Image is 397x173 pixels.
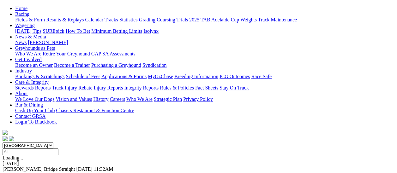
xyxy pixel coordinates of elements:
a: Track Maintenance [258,17,297,22]
a: Chasers Restaurant & Function Centre [56,108,134,113]
a: Integrity Reports [124,85,159,90]
a: Industry [15,68,32,73]
div: [DATE] [3,161,394,166]
a: Who We Are [126,96,153,102]
img: twitter.svg [9,136,14,141]
a: Strategic Plan [154,96,182,102]
a: Contact GRSA [15,113,45,119]
a: About [15,91,28,96]
div: Bar & Dining [15,108,394,113]
a: Fact Sheets [195,85,218,90]
a: Purchasing a Greyhound [91,62,141,68]
a: Wagering [15,23,35,28]
a: Privacy Policy [183,96,213,102]
a: Who We Are [15,51,41,56]
a: Results & Replays [46,17,84,22]
a: Become a Trainer [54,62,90,68]
a: Rules & Policies [160,85,194,90]
a: MyOzChase [148,74,173,79]
a: News [15,40,27,45]
input: Select date [3,148,58,155]
a: Isolynx [143,28,159,34]
a: Schedule of Fees [66,74,100,79]
a: Fields & Form [15,17,45,22]
a: 2025 TAB Adelaide Cup [189,17,239,22]
a: Statistics [119,17,138,22]
a: Tracks [105,17,118,22]
span: 11:32AM [94,166,113,172]
div: Care & Integrity [15,85,394,91]
span: [DATE] [76,166,93,172]
a: How To Bet [66,28,90,34]
a: Login To Blackbook [15,119,57,124]
a: Weights [240,17,257,22]
a: Stewards Reports [15,85,51,90]
a: [PERSON_NAME] [28,40,68,45]
div: Greyhounds as Pets [15,51,394,57]
a: Get Involved [15,57,42,62]
a: GAP SA Assessments [91,51,135,56]
img: facebook.svg [3,136,8,141]
a: We Love Our Dogs [15,96,54,102]
a: Track Injury Rebate [52,85,92,90]
div: Industry [15,74,394,79]
a: Vision and Values [56,96,92,102]
a: Calendar [85,17,103,22]
a: [DATE] Tips [15,28,41,34]
a: Grading [139,17,155,22]
div: Wagering [15,28,394,34]
a: Coursing [157,17,175,22]
a: Minimum Betting Limits [91,28,142,34]
a: Cash Up Your Club [15,108,55,113]
a: History [93,96,108,102]
div: News & Media [15,40,394,45]
a: Careers [110,96,125,102]
a: Racing [15,11,29,17]
a: Care & Integrity [15,79,49,85]
a: Become an Owner [15,62,53,68]
a: Home [15,6,27,11]
img: logo-grsa-white.png [3,130,8,135]
a: Bookings & Scratchings [15,74,64,79]
div: Get Involved [15,62,394,68]
span: [PERSON_NAME] Bridge Straight [3,166,75,172]
a: Injury Reports [93,85,123,90]
a: SUREpick [43,28,64,34]
a: Bar & Dining [15,102,43,107]
a: Race Safe [251,74,271,79]
a: Applications & Forms [101,74,147,79]
div: About [15,96,394,102]
a: News & Media [15,34,46,39]
a: Trials [176,17,188,22]
a: ICG Outcomes [220,74,250,79]
a: Greyhounds as Pets [15,45,55,51]
a: Breeding Information [174,74,218,79]
span: Loading... [3,155,23,160]
a: Stay On Track [220,85,249,90]
div: Racing [15,17,394,23]
a: Retire Your Greyhound [43,51,90,56]
a: Syndication [142,62,166,68]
